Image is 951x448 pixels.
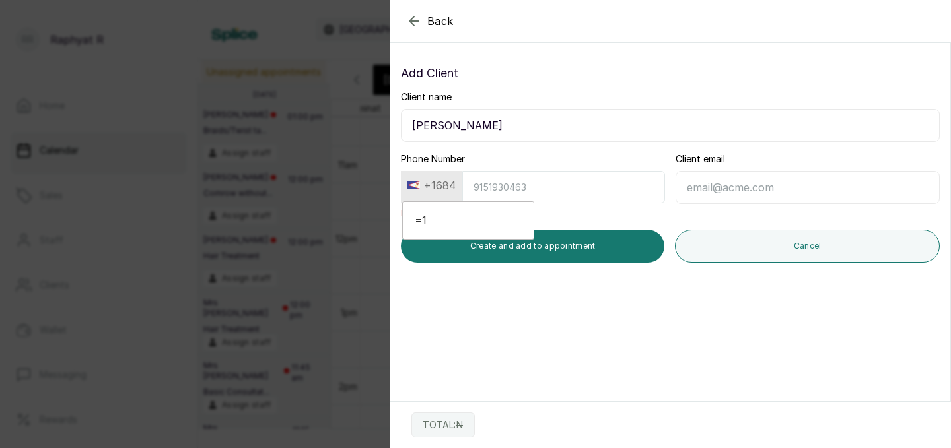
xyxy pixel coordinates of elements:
[409,207,527,234] input: Search
[406,13,454,29] button: Back
[423,418,464,432] p: TOTAL: ₦
[401,230,664,263] button: Create and add to appointment
[401,109,940,142] input: Enter client name
[675,230,940,263] button: Cancel
[462,171,665,203] input: 9151930463
[402,175,461,196] button: +1684
[676,152,725,166] label: Client email
[427,13,454,29] span: Back
[401,90,452,104] label: Client name
[401,208,665,219] span: Invalid phone number
[676,171,940,204] input: email@acme.com
[401,152,465,166] label: Phone Number
[401,64,940,82] p: Add Client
